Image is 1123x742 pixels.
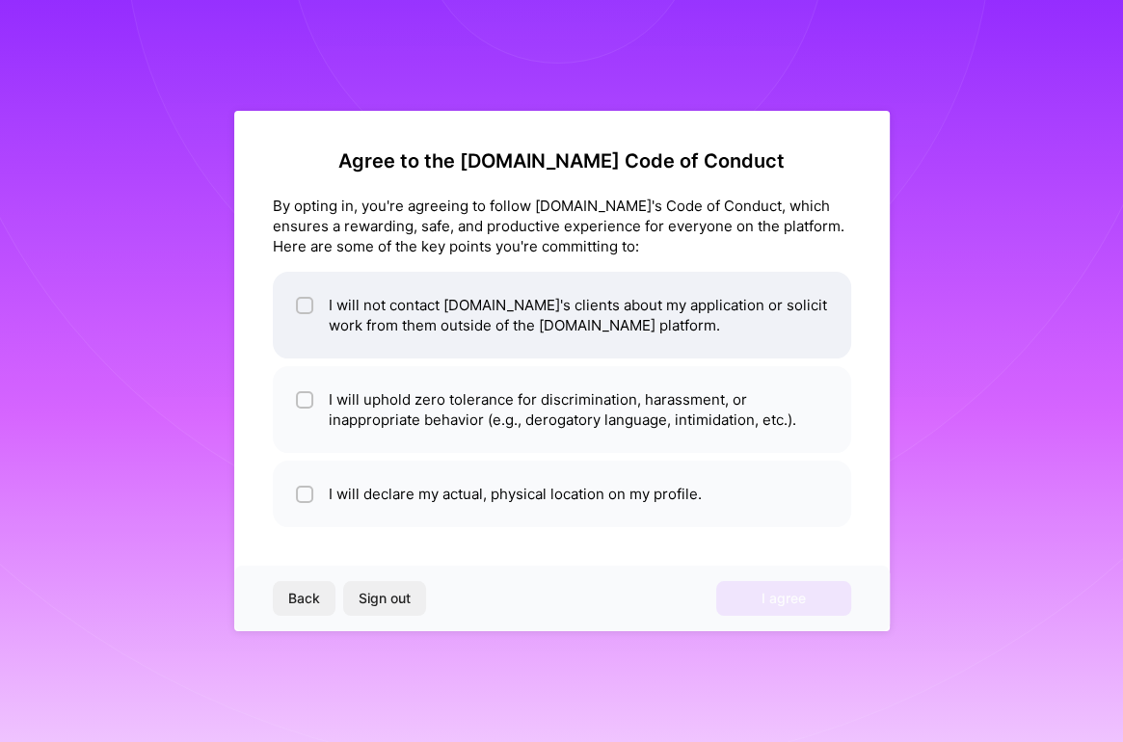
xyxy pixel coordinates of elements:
button: Back [273,581,335,616]
div: By opting in, you're agreeing to follow [DOMAIN_NAME]'s Code of Conduct, which ensures a rewardin... [273,196,851,256]
button: Sign out [343,581,426,616]
span: Sign out [359,589,411,608]
li: I will declare my actual, physical location on my profile. [273,461,851,527]
li: I will not contact [DOMAIN_NAME]'s clients about my application or solicit work from them outside... [273,272,851,358]
li: I will uphold zero tolerance for discrimination, harassment, or inappropriate behavior (e.g., der... [273,366,851,453]
span: Back [288,589,320,608]
h2: Agree to the [DOMAIN_NAME] Code of Conduct [273,149,851,172]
